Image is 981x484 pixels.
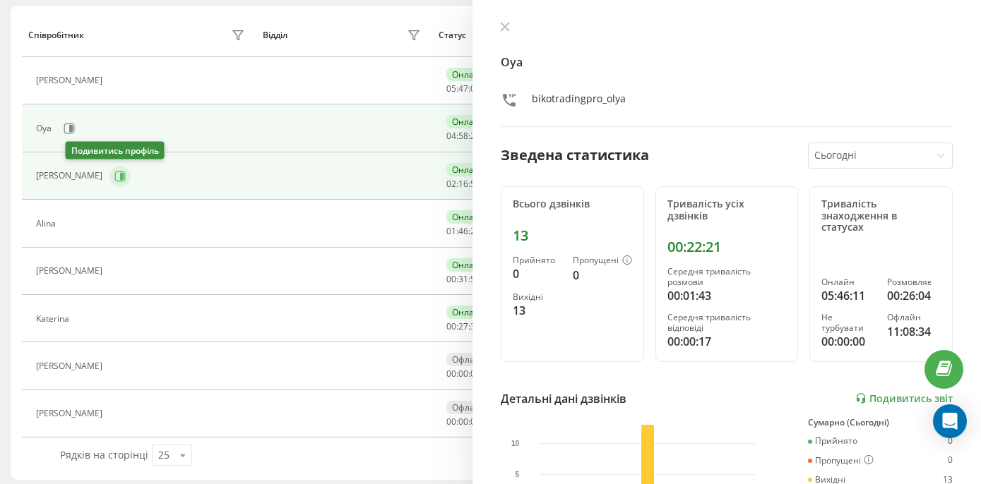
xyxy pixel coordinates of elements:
span: 22 [470,225,480,237]
div: Офлайн [446,401,492,414]
div: Онлайн [446,210,491,224]
div: 13 [513,302,561,319]
div: Тривалість усіх дзвінків [667,198,787,222]
div: bikotradingpro_olya [532,92,626,112]
span: 31 [458,273,468,285]
div: 0 [948,455,953,466]
div: Детальні дані дзвінків [501,390,626,407]
div: 00:00:17 [667,333,787,350]
span: 04 [446,130,456,142]
div: 0 [513,265,561,282]
div: 00:26:04 [887,287,941,304]
div: Прийнято [513,255,561,265]
div: Онлайн [446,115,491,128]
div: Відділ [263,30,287,40]
span: 00 [446,416,456,428]
span: 01 [446,225,456,237]
span: Рядків на сторінці [60,448,148,461]
span: 52 [470,178,480,190]
div: Open Intercom Messenger [933,404,967,438]
span: 00 [458,368,468,380]
span: 06 [470,416,480,428]
div: : : [446,417,480,427]
div: [PERSON_NAME] [36,266,106,276]
div: [PERSON_NAME] [36,409,106,418]
div: Середня тривалість відповіді [667,313,787,333]
div: Зведена статистика [501,145,649,166]
text: 5 [516,471,520,478]
div: Подивитись профіль [66,142,165,159]
span: 58 [470,273,480,285]
div: 05:46:11 [821,287,875,304]
span: 05 [446,83,456,95]
div: : : [446,322,480,332]
div: Вихідні [513,292,561,302]
div: Тривалість знаходження в статусах [821,198,941,234]
div: Онлайн [446,163,491,176]
div: Офлайн [887,313,941,322]
span: 58 [458,130,468,142]
div: 0 [573,267,632,284]
div: Середня тривалість розмови [667,267,787,287]
div: Офлайн [446,353,492,366]
div: Статус [439,30,466,40]
div: 11:08:34 [887,323,941,340]
div: Всього дзвінків [513,198,632,210]
div: : : [446,369,480,379]
div: 25 [158,448,170,462]
span: 02 [446,178,456,190]
span: 16 [458,178,468,190]
span: 22 [470,130,480,142]
div: Онлайн [821,277,875,287]
span: 38 [470,320,480,332]
h4: Oya [501,54,953,71]
span: 27 [458,320,468,332]
div: [PERSON_NAME] [36,75,106,85]
div: [PERSON_NAME] [36,361,106,371]
span: 47 [458,83,468,95]
span: 00 [458,416,468,428]
div: : : [446,226,480,236]
div: Oya [36,123,55,133]
div: Сумарно (Сьогодні) [808,418,953,428]
div: Alina [36,219,59,229]
span: 00 [446,368,456,380]
a: Подивитись звіт [855,392,953,404]
div: Онлайн [446,305,491,319]
div: Не турбувати [821,313,875,333]
span: 46 [458,225,468,237]
span: 00 [446,320,456,332]
div: [PERSON_NAME] [36,171,106,181]
text: 10 [511,440,520,447]
div: : : [446,274,480,284]
div: Прийнято [808,436,857,446]
div: 00:00:00 [821,333,875,350]
div: : : [446,131,480,141]
div: 00:22:21 [667,238,787,255]
div: Katerina [36,314,73,324]
div: : : [446,84,480,94]
div: Співробітник [28,30,84,40]
div: 13 [513,227,632,244]
div: 0 [948,436,953,446]
span: 06 [470,368,480,380]
span: 00 [446,273,456,285]
div: Пропущені [573,255,632,267]
div: 00:01:43 [667,287,787,304]
div: Розмовляє [887,277,941,287]
div: : : [446,179,480,189]
span: 08 [470,83,480,95]
div: Пропущені [808,455,874,466]
div: Онлайн [446,258,491,272]
div: Онлайн [446,68,491,81]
